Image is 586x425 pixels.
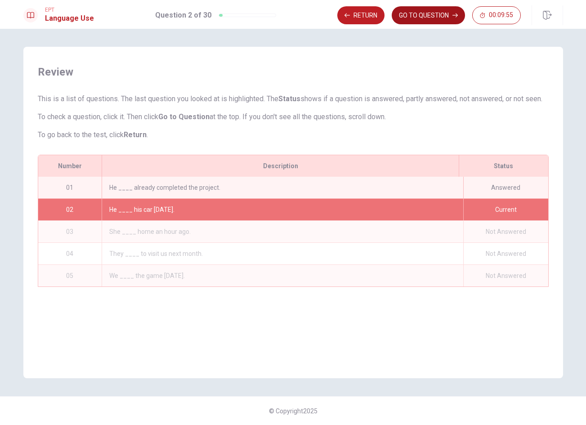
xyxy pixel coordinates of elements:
[45,7,94,13] span: EPT
[463,177,548,198] div: Answered
[459,155,548,177] div: Status
[38,221,102,242] div: 03
[38,177,102,198] div: 01
[124,130,147,139] strong: Return
[45,13,94,24] h1: Language Use
[38,155,102,177] div: Number
[463,199,548,220] div: Current
[463,221,548,242] div: Not Answered
[38,112,549,122] p: To check a question, click it. Then click at the top. If you don't see all the questions, scroll ...
[38,199,102,220] div: 02
[102,243,463,264] div: They ____ to visit us next month.
[472,6,521,24] button: 00:09:55
[102,265,463,286] div: We ____ the game [DATE].
[489,12,513,19] span: 00:09:55
[463,265,548,286] div: Not Answered
[102,199,463,220] div: He ____ his car [DATE].
[102,221,463,242] div: She ____ home an hour ago.
[158,112,210,121] strong: Go to Question
[463,243,548,264] div: Not Answered
[278,94,300,103] strong: Status
[38,94,549,104] p: This is a list of questions. The last question you looked at is highlighted. The shows if a quest...
[155,10,211,21] h1: Question 2 of 30
[102,155,459,177] div: Description
[38,243,102,264] div: 04
[38,130,549,140] p: To go back to the test, click .
[38,65,549,79] span: Review
[102,177,463,198] div: He ____ already completed the project.
[269,407,318,415] span: © Copyright 2025
[337,6,385,24] button: Return
[392,6,465,24] button: GO TO QUESTION
[38,265,102,286] div: 05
